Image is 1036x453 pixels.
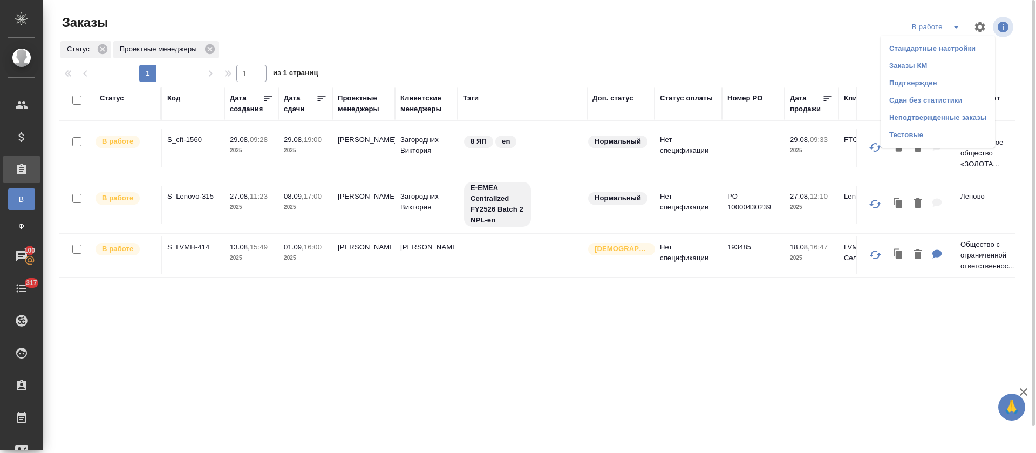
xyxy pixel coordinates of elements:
p: Леново [960,191,1012,202]
p: 2025 [790,145,833,156]
p: Проектные менеджеры [120,44,201,55]
div: Статус по умолчанию для стандартных заказов [587,191,649,206]
span: 🙏 [1003,396,1021,418]
td: [PERSON_NAME] [332,236,395,274]
div: Клиент [844,93,869,104]
p: 15:49 [250,243,268,251]
div: Код [167,93,180,104]
td: Загородних Виктория [395,186,458,224]
li: Подтвержден [881,75,995,92]
a: В [8,188,35,210]
div: Клиентские менеджеры [400,93,452,114]
td: 193485 [722,236,785,274]
a: 100 [3,242,40,269]
p: 27.08, [230,192,250,200]
li: Сдан без статистики [881,92,995,109]
div: Тэги [463,93,479,104]
div: Дата сдачи [284,93,316,114]
div: Дата создания [230,93,263,114]
div: Выставляет ПМ после принятия заказа от КМа [94,191,155,206]
p: 01.09, [284,243,304,251]
div: Проектные менеджеры [113,41,219,58]
div: Статус оплаты [660,93,713,104]
p: 2025 [284,253,327,263]
p: 2025 [790,202,833,213]
p: S_cft-1560 [167,134,219,145]
button: Клонировать [888,193,909,215]
p: 09:33 [810,136,828,144]
button: Обновить [862,134,888,160]
p: 2025 [230,253,273,263]
p: 17:00 [304,192,322,200]
div: Статус по умолчанию для стандартных заказов [587,134,649,149]
p: 2025 [230,145,273,156]
div: Выставляет ПМ после принятия заказа от КМа [94,242,155,256]
td: Нет спецификации [655,186,722,224]
p: В работе [102,244,133,254]
p: 19:00 [304,136,322,144]
button: Клонировать [888,244,909,266]
p: S_LVMH-414 [167,242,219,253]
span: В [13,194,30,205]
span: Посмотреть информацию [993,17,1015,37]
p: E-EMEA Centralized FY2526 Batch 2 NPL-en [471,182,524,226]
p: 11:23 [250,192,268,200]
div: split button [909,18,967,36]
span: 100 [18,245,42,256]
li: Стандартные настройки [881,40,995,57]
p: 18.08, [790,243,810,251]
span: Ф [13,221,30,232]
p: Общество с ограниченной ответственнос... [960,239,1012,272]
td: Загородних Виктория [395,129,458,167]
span: Заказы [59,14,108,31]
td: Нет спецификации [655,236,722,274]
td: Нет спецификации [655,129,722,167]
a: 317 [3,275,40,302]
p: Lenovo [844,191,896,202]
p: 2025 [284,202,327,213]
p: 27.08, [790,192,810,200]
p: Нормальный [595,193,641,204]
p: 09:28 [250,136,268,144]
p: В работе [102,136,133,147]
div: Статус [60,41,111,58]
p: Статус [67,44,93,55]
td: PO 10000430239 [722,186,785,224]
div: E-EMEA Centralized FY2526 Batch 2 NPL-en [463,181,582,228]
td: [PERSON_NAME] [332,129,395,167]
p: 16:00 [304,243,322,251]
p: [DEMOGRAPHIC_DATA] [595,244,649,254]
div: Выставляется автоматически для первых 3 заказов нового контактного лица. Особое внимание [587,242,649,256]
p: S_Lenovo-315 [167,191,219,202]
div: Доп. статус [592,93,633,104]
button: Обновить [862,242,888,268]
p: 2025 [230,202,273,213]
p: 13.08, [230,243,250,251]
p: 29.08, [790,136,810,144]
p: 2025 [284,145,327,156]
div: Статус [100,93,124,104]
span: Настроить таблицу [967,14,993,40]
p: 2025 [790,253,833,263]
div: Выставляет ПМ после принятия заказа от КМа [94,134,155,149]
p: LVMH (ООО Селдико) [844,242,896,263]
div: Проектные менеджеры [338,93,390,114]
button: Удалить [909,193,927,215]
p: 29.08, [284,136,304,144]
p: Закрытое акционерное общество «ЗОЛОТА... [960,126,1012,170]
span: 317 [19,278,44,288]
button: Обновить [862,191,888,217]
button: Удалить [909,244,927,266]
button: 🙏 [998,394,1025,421]
p: 08.09, [284,192,304,200]
p: 29.08, [230,136,250,144]
p: В работе [102,193,133,204]
div: Номер PO [727,93,762,104]
p: 8 ЯП [471,136,487,147]
p: en [502,136,510,147]
p: Нормальный [595,136,641,147]
li: Заказы КМ [881,57,995,75]
a: Ф [8,215,35,237]
div: 8 ЯП, en [463,134,582,149]
li: Неподтвержденные заказы [881,109,995,126]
